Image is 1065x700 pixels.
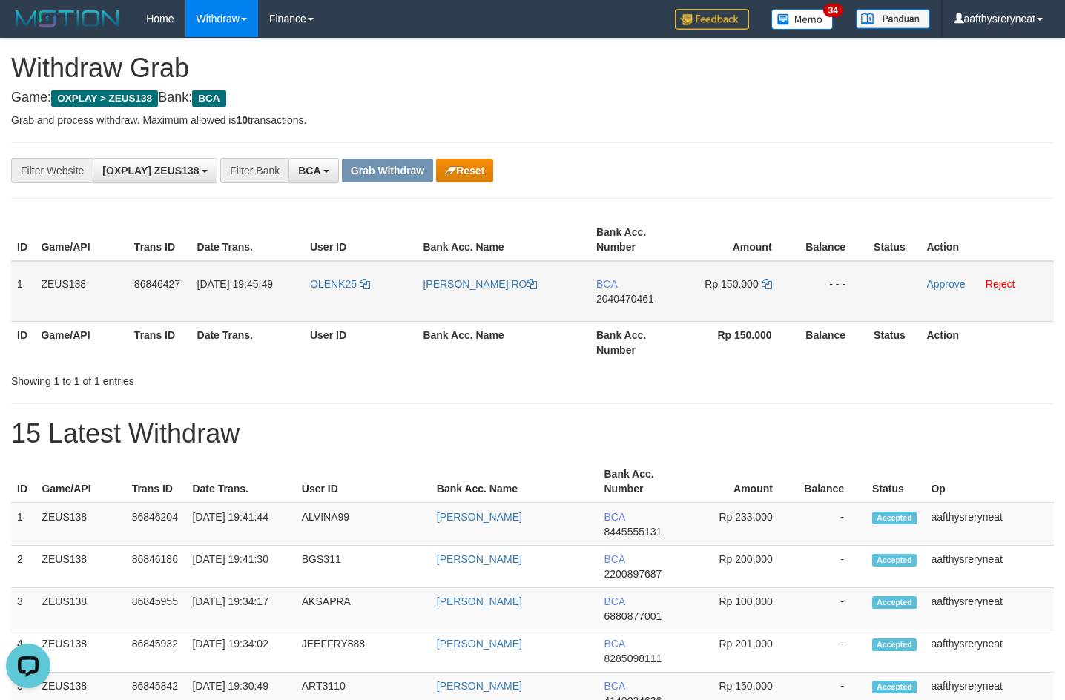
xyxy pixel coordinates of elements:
th: Date Trans. [186,460,295,503]
th: Bank Acc. Name [417,321,590,363]
td: - [795,630,866,673]
td: JEEFFRY888 [296,630,431,673]
span: Rp 150.000 [705,278,758,290]
th: ID [11,219,35,261]
a: Reject [986,278,1015,290]
span: BCA [604,553,625,565]
span: OLENK25 [310,278,357,290]
td: - [795,503,866,546]
div: Filter Bank [220,158,288,183]
th: Balance [794,321,868,363]
a: Approve [926,278,965,290]
td: ZEUS138 [36,588,125,630]
th: Rp 150.000 [683,321,794,363]
img: panduan.png [856,9,930,29]
td: Rp 200,000 [688,546,795,588]
th: Bank Acc. Number [590,219,683,261]
th: Game/API [35,321,128,363]
span: 86846427 [134,278,180,290]
span: [OXPLAY] ZEUS138 [102,165,199,176]
img: Button%20Memo.svg [771,9,834,30]
td: 4 [11,630,36,673]
button: Grab Withdraw [342,159,433,182]
h4: Game: Bank: [11,90,1054,105]
td: ZEUS138 [36,503,125,546]
td: [DATE] 19:34:02 [186,630,295,673]
span: Copy 2040470461 to clipboard [596,293,654,305]
span: BCA [604,680,625,692]
span: Accepted [872,554,917,567]
td: - [795,546,866,588]
td: aafthysreryneat [925,546,1054,588]
th: ID [11,321,35,363]
th: ID [11,460,36,503]
h1: 15 Latest Withdraw [11,419,1054,449]
th: Status [868,321,920,363]
a: OLENK25 [310,278,370,290]
td: 1 [11,503,36,546]
span: BCA [604,511,625,523]
th: Bank Acc. Name [417,219,590,261]
td: aafthysreryneat [925,503,1054,546]
span: BCA [604,638,625,650]
td: 86846204 [126,503,187,546]
th: User ID [296,460,431,503]
th: Amount [688,460,795,503]
td: ALVINA99 [296,503,431,546]
span: BCA [596,278,617,290]
a: [PERSON_NAME] [437,553,522,565]
span: OXPLAY > ZEUS138 [51,90,158,107]
td: ZEUS138 [35,261,128,322]
td: - - - [794,261,868,322]
td: 86845955 [126,588,187,630]
th: Date Trans. [191,219,304,261]
td: [DATE] 19:41:44 [186,503,295,546]
button: Reset [436,159,493,182]
th: Action [920,219,1054,261]
th: Balance [794,219,868,261]
td: Rp 201,000 [688,630,795,673]
strong: 10 [236,114,248,126]
span: BCA [604,595,625,607]
td: 1 [11,261,35,322]
th: Bank Acc. Name [431,460,599,503]
th: Action [920,321,1054,363]
button: Open LiveChat chat widget [6,6,50,50]
span: Copy 2200897687 to clipboard [604,568,662,580]
td: 86845932 [126,630,187,673]
th: Trans ID [128,321,191,363]
td: Rp 233,000 [688,503,795,546]
p: Grab and process withdraw. Maximum allowed is transactions. [11,113,1054,128]
span: Copy 8285098111 to clipboard [604,653,662,664]
td: - [795,588,866,630]
img: Feedback.jpg [675,9,749,30]
a: Copy 150000 to clipboard [762,278,772,290]
a: [PERSON_NAME] RO [423,278,537,290]
th: Trans ID [126,460,187,503]
a: [PERSON_NAME] [437,680,522,692]
button: [OXPLAY] ZEUS138 [93,158,217,183]
td: AKSAPRA [296,588,431,630]
td: ZEUS138 [36,630,125,673]
td: [DATE] 19:41:30 [186,546,295,588]
span: BCA [298,165,320,176]
td: BGS311 [296,546,431,588]
span: 34 [823,4,843,17]
div: Showing 1 to 1 of 1 entries [11,368,432,389]
th: Balance [795,460,866,503]
span: Accepted [872,512,917,524]
td: [DATE] 19:34:17 [186,588,295,630]
td: 86846186 [126,546,187,588]
th: Game/API [35,219,128,261]
div: Filter Website [11,158,93,183]
td: aafthysreryneat [925,588,1054,630]
th: Bank Acc. Number [599,460,688,503]
span: BCA [192,90,225,107]
td: ZEUS138 [36,546,125,588]
td: 2 [11,546,36,588]
th: User ID [304,219,417,261]
th: Status [866,460,925,503]
span: [DATE] 19:45:49 [197,278,273,290]
th: Trans ID [128,219,191,261]
th: Status [868,219,920,261]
